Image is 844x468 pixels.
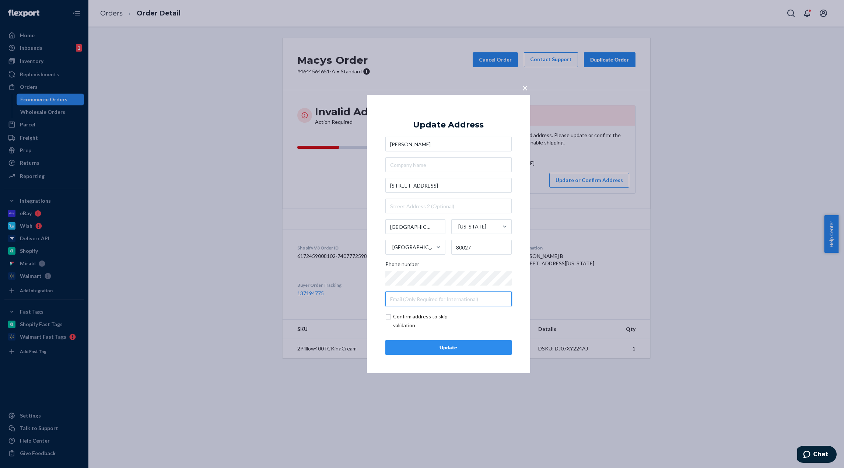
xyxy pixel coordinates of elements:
button: Update [385,340,512,355]
input: Email (Only Required for International) [385,291,512,306]
iframe: Opens a widget where you can chat to one of our agents [797,446,837,464]
input: Company Name [385,157,512,172]
input: Street Address 2 (Optional) [385,199,512,213]
div: [US_STATE] [458,223,486,230]
div: Update Address [413,121,484,129]
input: ZIP Code [451,240,512,255]
span: × [522,81,528,94]
div: [GEOGRAPHIC_DATA] [392,244,436,251]
input: First & Last Name [385,137,512,151]
input: Street Address [385,178,512,193]
input: City [385,219,446,234]
span: Phone number [385,261,419,271]
div: Update [392,344,505,351]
